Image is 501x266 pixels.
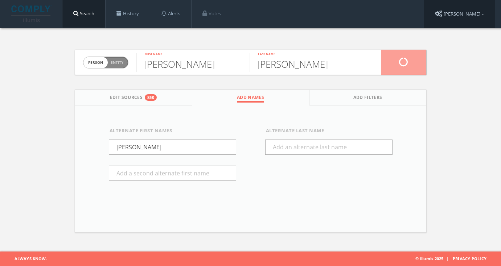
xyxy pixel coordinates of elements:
[237,94,264,103] span: Add Names
[110,94,143,103] span: Edit Sources
[192,90,309,105] button: Add Names
[109,140,236,155] input: Add an alternate first name
[453,256,486,261] a: Privacy Policy
[83,57,108,68] span: person
[75,90,192,105] button: Edit Sources850
[266,127,393,134] div: Alternate Last Name
[415,252,496,266] span: © illumis 2025
[11,5,52,22] img: illumis
[309,90,426,105] button: Add Filters
[109,166,236,181] input: Add a second alternate first name
[5,252,47,266] span: Always Know.
[265,140,393,155] input: Add an alternate last name
[110,127,236,134] div: Alternate First Names
[443,256,451,261] span: |
[353,94,382,103] span: Add Filters
[111,60,123,65] span: Entity
[145,94,157,101] div: 850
